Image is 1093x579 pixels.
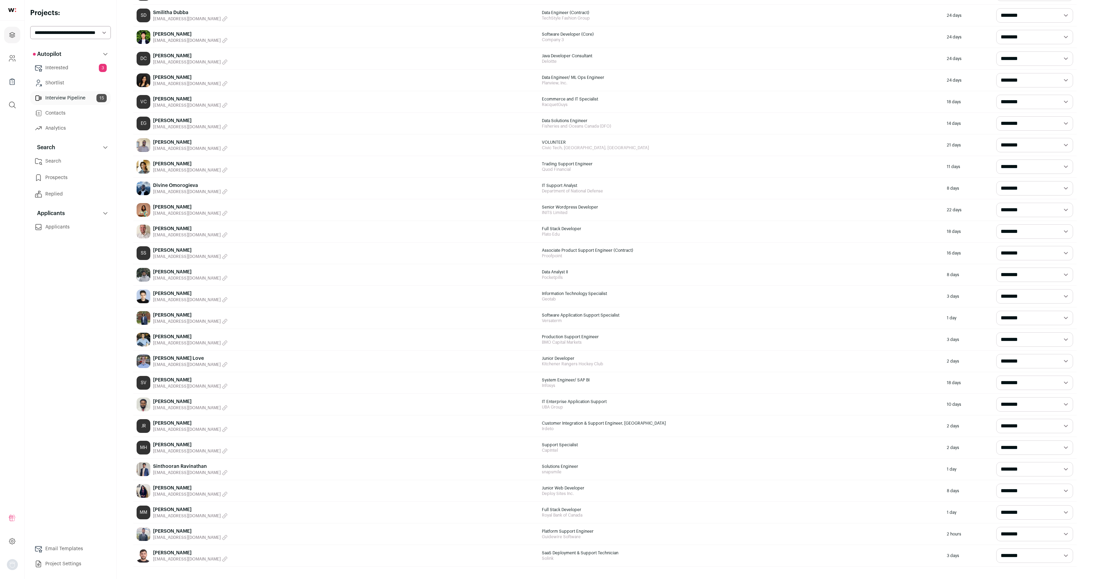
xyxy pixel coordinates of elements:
[542,534,940,540] span: Guidewire Software
[137,289,150,303] img: c67dcf457b4bae90de926857248700d70fa1222da0fb9a663946051a82e0db9a.jpg
[137,376,150,390] a: SV
[542,507,940,512] span: Full Stack Developer
[542,556,940,561] span: Solink
[137,30,150,44] img: 9c5bfbc41c8ba9cfd97e0be701c944e86964cf80817a4e690d44a916d364d8ec.jpg
[137,419,150,433] a: JR
[153,319,221,324] span: [EMAIL_ADDRESS][DOMAIN_NAME]
[30,154,111,168] a: Search
[542,15,940,21] span: TechStyle Fashion Group
[137,527,150,541] img: b13acace784b56bff4c0b426ab5bcb4ec2ba2aea1bd4a0e45daaa25254bd1327.jpg
[99,64,107,72] span: 3
[943,91,993,113] div: 18 days
[153,377,228,383] a: [PERSON_NAME]
[943,415,993,437] div: 2 days
[153,492,221,497] span: [EMAIL_ADDRESS][DOMAIN_NAME]
[137,117,150,130] a: EG
[943,480,993,501] div: 8 days
[30,206,111,220] button: Applicants
[542,80,940,86] span: Planview, Inc.
[137,95,150,109] a: VC
[137,181,150,195] img: d462e36b89d741590a7b2b086fac2dfa7592e005d47afd674853fa82ff350ca9.jpg
[153,420,228,427] a: [PERSON_NAME]
[153,247,228,254] a: [PERSON_NAME]
[153,513,221,519] span: [EMAIL_ADDRESS][DOMAIN_NAME]
[542,204,940,210] span: Senior Wordpress Developer
[153,211,228,216] button: [EMAIL_ADDRESS][DOMAIN_NAME]
[153,275,221,281] span: [EMAIL_ADDRESS][DOMAIN_NAME]
[943,502,993,523] div: 1 day
[153,59,221,65] span: [EMAIL_ADDRESS][DOMAIN_NAME]
[153,470,221,475] span: [EMAIL_ADDRESS][DOMAIN_NAME]
[943,437,993,458] div: 2 days
[30,106,111,120] a: Contacts
[542,404,940,410] span: UBA Group
[943,372,993,393] div: 18 days
[943,156,993,177] div: 11 days
[153,139,228,146] a: [PERSON_NAME]
[153,535,221,540] span: [EMAIL_ADDRESS][DOMAIN_NAME]
[542,421,940,426] span: Customer Integration & Support Engineer, [GEOGRAPHIC_DATA]
[542,269,940,275] span: Data Analyst II
[30,61,111,75] a: Interested3
[542,75,940,80] span: Data Engineer/ ML Ops Engineer
[153,204,228,211] a: [PERSON_NAME]
[153,405,228,411] button: [EMAIL_ADDRESS][DOMAIN_NAME]
[542,469,940,475] span: snapsmile
[8,8,16,12] img: wellfound-shorthand-0d5821cbd27db2630d0214b213865d53afaa358527fdda9d0ea32b1df1b89c2c.svg
[153,16,221,22] span: [EMAIL_ADDRESS][DOMAIN_NAME]
[542,53,940,59] span: Java Developer Consultant
[943,545,993,566] div: 3 days
[137,9,150,22] div: SD
[153,556,221,562] span: [EMAIL_ADDRESS][DOMAIN_NAME]
[4,27,20,43] a: Projects
[542,399,940,404] span: IT Enterprise Application Support
[153,383,228,389] button: [EMAIL_ADDRESS][DOMAIN_NAME]
[153,254,228,259] button: [EMAIL_ADDRESS][DOMAIN_NAME]
[943,243,993,264] div: 16 days
[153,485,228,492] a: [PERSON_NAME]
[153,38,228,43] button: [EMAIL_ADDRESS][DOMAIN_NAME]
[943,113,993,134] div: 14 days
[153,9,228,16] a: Smilitha Dubba
[153,427,221,432] span: [EMAIL_ADDRESS][DOMAIN_NAME]
[30,121,111,135] a: Analytics
[137,441,150,454] div: MH
[153,463,228,470] a: Sinthooran Ravinathan
[542,426,940,432] span: Irdeto
[153,124,228,130] button: [EMAIL_ADDRESS][DOMAIN_NAME]
[542,340,940,345] span: BMO Capital Markets
[137,73,150,87] img: ed55c313268b6b23817bf1e43f49a2d1b85a1cf053780218e0336b0d6097d2b2.jpg
[153,383,221,389] span: [EMAIL_ADDRESS][DOMAIN_NAME]
[542,529,940,534] span: Platform Support Engineer
[137,246,150,260] a: SS
[943,199,993,221] div: 22 days
[153,448,228,454] button: [EMAIL_ADDRESS][DOMAIN_NAME]
[542,318,940,323] span: Versaterm
[542,37,940,43] span: Company 3
[943,178,993,199] div: 8 days
[137,52,150,66] a: DC
[542,226,940,232] span: Full Stack Developer
[542,59,940,64] span: Deloitte
[153,167,221,173] span: [EMAIL_ADDRESS][DOMAIN_NAME]
[153,362,221,367] span: [EMAIL_ADDRESS][DOMAIN_NAME]
[153,340,221,346] span: [EMAIL_ADDRESS][DOMAIN_NAME]
[542,118,940,123] span: Data Solutions Engineer
[542,356,940,361] span: Junior Developer
[542,512,940,518] span: Royal Bank of Canada
[137,311,150,325] img: 37726d9d10fa6b09945aacb27ec9a3fe0a5051c47880cd21b5a67f37dd4fe7f6.jpg
[153,290,228,297] a: [PERSON_NAME]
[30,171,111,185] a: Prospects
[153,117,228,124] a: [PERSON_NAME]
[30,8,111,18] h2: Projects:
[542,291,940,296] span: Information Technology Specialist
[943,394,993,415] div: 10 days
[542,377,940,383] span: System Engineer/ SAP BI
[30,47,111,61] button: Autopilot
[137,506,150,519] a: MM
[943,264,993,285] div: 8 days
[137,268,150,282] img: 51bbe588d67d82df06304658d6ed111f83e2671facc91c921276c80c295c2cba.jpg
[153,319,228,324] button: [EMAIL_ADDRESS][DOMAIN_NAME]
[542,296,940,302] span: Geotab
